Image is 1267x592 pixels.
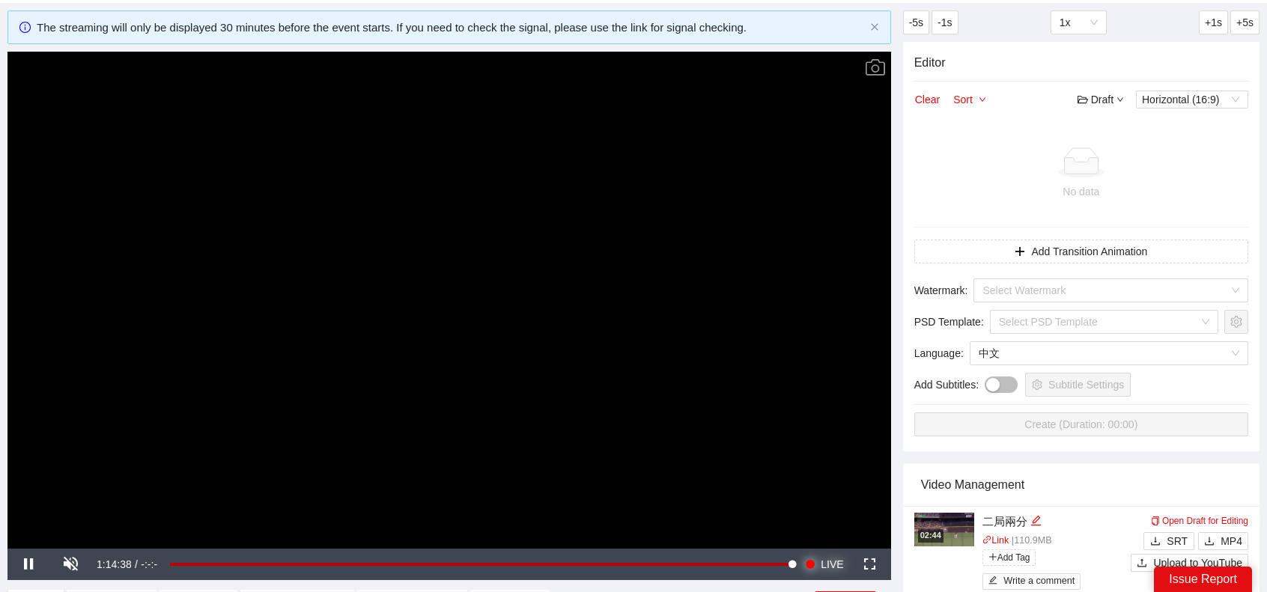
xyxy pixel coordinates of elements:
span: edit [988,576,998,587]
button: Pause [7,549,49,580]
span: MP4 [1221,533,1242,549]
div: The streaming will only be displayed 30 minutes before the event starts. If you need to check the... [37,19,864,37]
span: -:-:- [141,558,157,570]
button: editWrite a comment [982,573,1081,590]
div: Draft [1078,91,1124,108]
span: plus [988,552,997,561]
span: upload [1137,558,1147,570]
h4: Editor [914,53,1248,72]
span: Add Tag [982,549,1036,566]
span: Upload to YouTube [1153,555,1242,571]
div: 02:44 [918,529,944,542]
button: setting [1224,310,1248,334]
div: No data [920,183,1242,200]
button: Clear [914,91,941,109]
button: Seek to live, currently playing live [800,549,848,580]
span: edit [1030,515,1042,526]
span: 中文 [979,342,1239,364]
span: down [1116,96,1124,103]
span: 1x [1060,11,1098,34]
button: Create (Duration: 00:00) [914,412,1248,436]
span: / [135,558,138,570]
span: copy [1151,516,1160,525]
span: -1s [938,14,952,31]
span: download [1150,536,1161,548]
span: Add Subtitles : [914,376,979,393]
span: download [1204,536,1215,548]
button: close [870,22,879,32]
span: info-circle [19,22,31,33]
img: c2c334f7-dbd4-4f83-abb2-abf6b5487038.jpg [914,513,974,546]
span: 1:14:38 [97,558,132,570]
span: PSD Template : [914,314,984,330]
button: downloadSRT [1143,532,1194,550]
button: +1s [1199,10,1228,34]
div: Progress Bar [170,563,792,566]
button: plusAdd Transition Animation [914,239,1248,263]
span: -5s [909,14,923,31]
span: link [982,535,992,545]
span: Watermark : [914,282,968,299]
button: downloadMP4 [1198,532,1248,550]
div: Issue Report [1154,567,1252,592]
div: 二局兩分 [982,513,1131,531]
p: | 110.9 MB [982,534,1131,549]
button: Unmute [49,549,91,580]
span: plus [1015,246,1025,258]
div: Video Management [921,463,1242,506]
button: Sortdown [952,91,987,109]
div: Edit [1030,513,1042,531]
span: Horizontal (16:9) [1142,91,1242,108]
button: -5s [903,10,929,34]
div: Video Player [7,52,891,549]
button: uploadUpload to YouTube [1131,554,1248,572]
span: folder-open [1078,94,1088,105]
span: SRT [1167,533,1188,549]
a: linkLink [982,535,1009,546]
span: close [870,22,879,31]
button: +5s [1230,10,1260,34]
a: Open Draft for Editing [1151,516,1248,526]
span: +1s [1205,14,1222,31]
button: settingSubtitle Settings [1025,373,1131,397]
button: Fullscreen [849,549,891,580]
button: -1s [932,10,958,34]
span: down [979,96,986,105]
span: LIVE [821,549,843,580]
span: +5s [1236,14,1254,31]
span: Language : [914,345,964,361]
